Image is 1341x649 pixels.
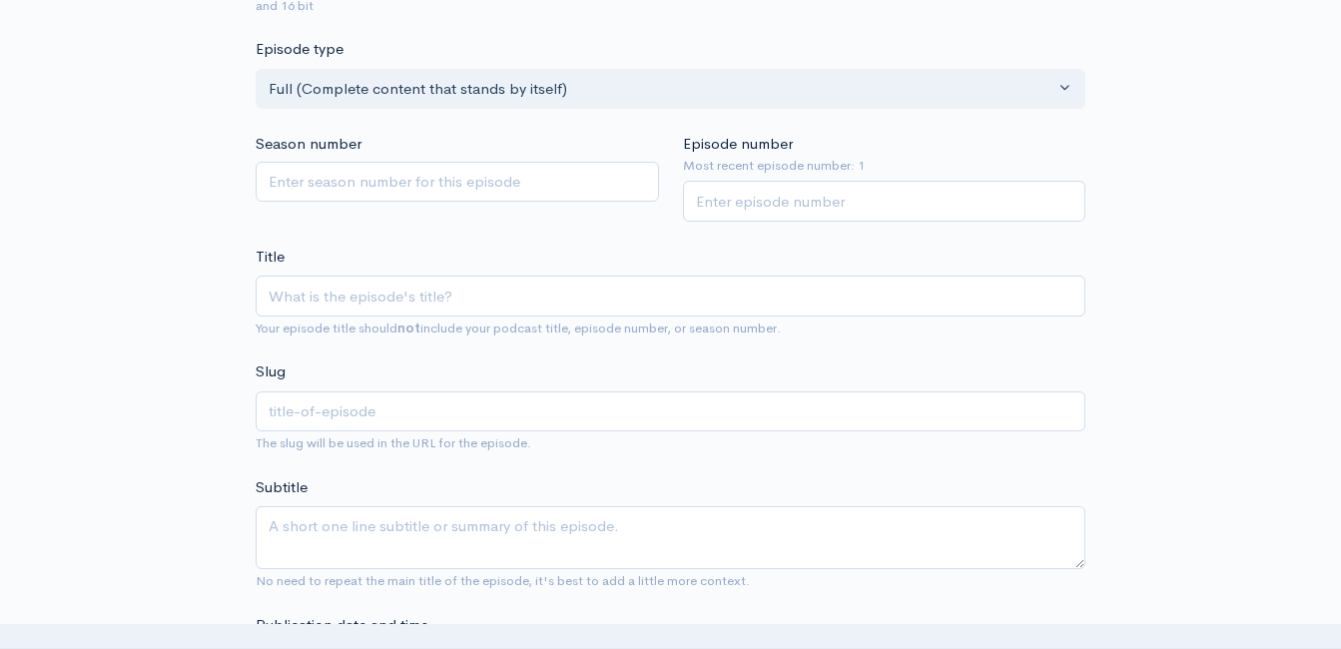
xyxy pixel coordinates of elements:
small: The slug will be used in the URL for the episode. [256,434,531,451]
small: No need to repeat the main title of the episode, it's best to add a little more context. [256,572,750,589]
label: Season number [256,133,361,156]
label: Episode number [683,133,793,156]
small: Most recent episode number: 1 [683,156,1086,176]
input: title-of-episode [256,391,1085,432]
button: Full (Complete content that stands by itself) [256,69,1085,110]
input: Enter season number for this episode [256,162,659,203]
strong: not [397,320,420,336]
label: Episode type [256,38,343,61]
label: Title [256,246,285,269]
small: Your episode title should include your podcast title, episode number, or season number. [256,320,781,336]
label: Slug [256,360,286,383]
label: Subtitle [256,476,308,499]
input: What is the episode's title? [256,276,1085,317]
div: Full (Complete content that stands by itself) [269,78,1054,101]
input: Enter episode number [683,181,1086,222]
label: Publication date and time [256,614,428,637]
